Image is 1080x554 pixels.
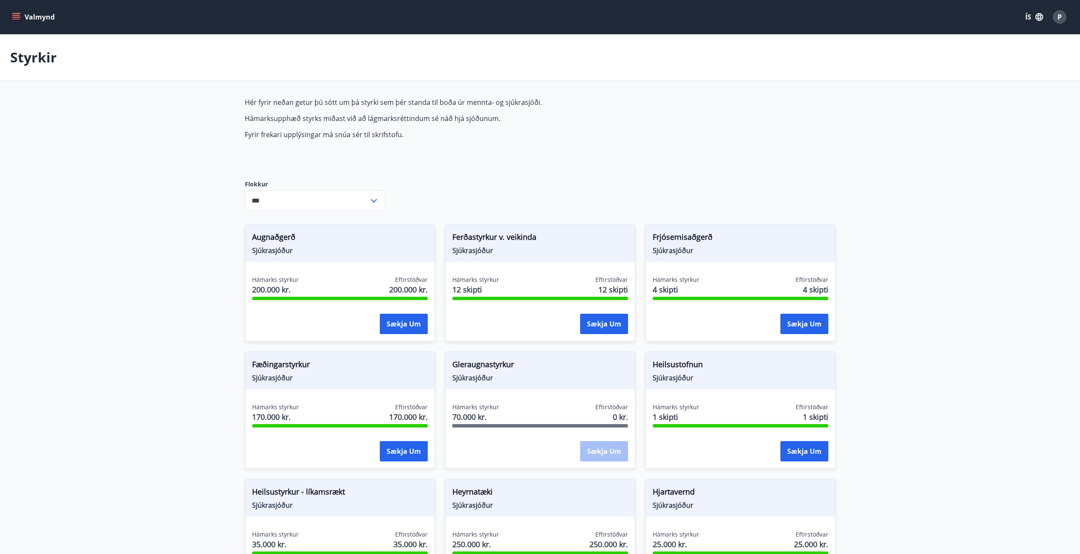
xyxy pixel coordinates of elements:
span: Sjúkrasjóður [653,501,828,510]
span: Hámarks styrkur [653,530,699,539]
button: menu [10,9,58,25]
span: Eftirstöðvar [595,530,628,539]
span: Eftirstöðvar [395,276,428,284]
span: 0 kr. [613,411,628,422]
span: Heyrnatæki [452,486,628,501]
button: Sækja um [580,314,628,334]
span: Heilsustofnun [653,359,828,373]
button: P [1049,7,1070,27]
span: 25.000 kr. [653,539,699,550]
span: P [1058,12,1062,22]
span: Sjúkrasjóður [452,373,628,382]
span: 200.000 kr. [389,284,428,295]
span: 35.000 kr. [393,539,428,550]
span: Augnaðgerð [252,231,428,246]
p: Fyrir frekari upplýsingar má snúa sér til skrifstofu. [245,130,645,139]
span: Hámarks styrkur [653,276,699,284]
span: Sjúkrasjóður [653,246,828,255]
span: Hámarks styrkur [252,403,299,411]
span: Sjúkrasjóður [252,501,428,510]
span: 250.000 kr. [589,539,628,550]
span: Sjúkrasjóður [452,246,628,255]
span: 200.000 kr. [252,284,299,295]
span: Ferðastyrkur v. veikinda [452,231,628,246]
span: 4 skipti [653,284,699,295]
p: Hér fyrir neðan getur þú sótt um þá styrki sem þér standa til boða úr mennta- og sjúkrasjóði. [245,98,645,107]
span: Eftirstöðvar [595,276,628,284]
span: Heilsustyrkur - líkamsrækt [252,486,428,501]
button: Sækja um [780,314,828,334]
span: Eftirstöðvar [796,276,828,284]
button: Sækja um [380,314,428,334]
span: Gleraugnastyrkur [452,359,628,373]
span: Hámarks styrkur [653,403,699,411]
span: 70.000 kr. [452,411,499,422]
span: Hámarks styrkur [452,530,499,539]
label: Flokkur [245,180,385,188]
span: Sjúkrasjóður [452,501,628,510]
span: 1 skipti [803,411,828,422]
span: 25.000 kr. [794,539,828,550]
span: Sjúkrasjóður [252,246,428,255]
span: 12 skipti [452,284,499,295]
span: Eftirstöðvar [796,530,828,539]
span: 250.000 kr. [452,539,499,550]
span: Eftirstöðvar [395,530,428,539]
span: Frjósemisaðgerð [653,231,828,246]
span: Fæðingarstyrkur [252,359,428,373]
span: Sjúkrasjóður [653,373,828,382]
span: 170.000 kr. [389,411,428,422]
p: Hámarksupphæð styrks miðast við að lágmarksréttindum sé náð hjá sjóðunum. [245,114,645,123]
button: Sækja um [380,441,428,461]
span: Eftirstöðvar [395,403,428,411]
p: Styrkir [10,48,57,67]
span: 12 skipti [598,284,628,295]
button: ÍS [1021,9,1048,25]
span: Hámarks styrkur [252,276,299,284]
button: Sækja um [780,441,828,461]
span: Hámarks styrkur [252,530,299,539]
span: 1 skipti [653,411,699,422]
span: 4 skipti [803,284,828,295]
span: Hámarks styrkur [452,276,499,284]
span: Sjúkrasjóður [252,373,428,382]
span: Eftirstöðvar [796,403,828,411]
span: Hjartavernd [653,486,828,501]
span: Eftirstöðvar [595,403,628,411]
span: 170.000 kr. [252,411,299,422]
span: 35.000 kr. [252,539,299,550]
span: Hámarks styrkur [452,403,499,411]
